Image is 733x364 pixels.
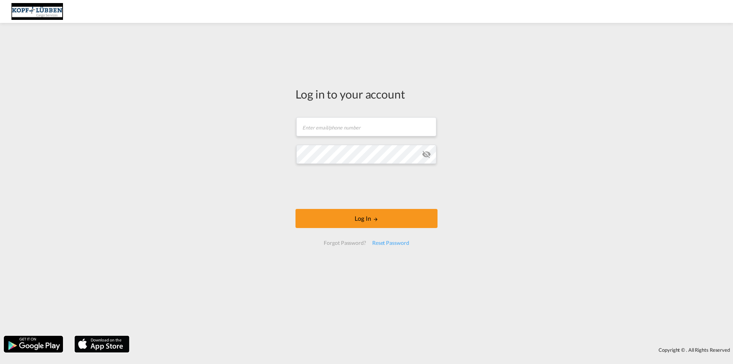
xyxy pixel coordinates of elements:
[369,236,412,250] div: Reset Password
[3,335,64,353] img: google.png
[11,3,63,20] img: 25cf3bb0aafc11ee9c4fdbd399af7748.JPG
[321,236,369,250] div: Forgot Password?
[308,171,425,201] iframe: reCAPTCHA
[133,343,733,356] div: Copyright © . All Rights Reserved
[295,86,438,102] div: Log in to your account
[422,150,431,159] md-icon: icon-eye-off
[295,209,438,228] button: LOGIN
[296,117,436,136] input: Enter email/phone number
[74,335,130,353] img: apple.png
